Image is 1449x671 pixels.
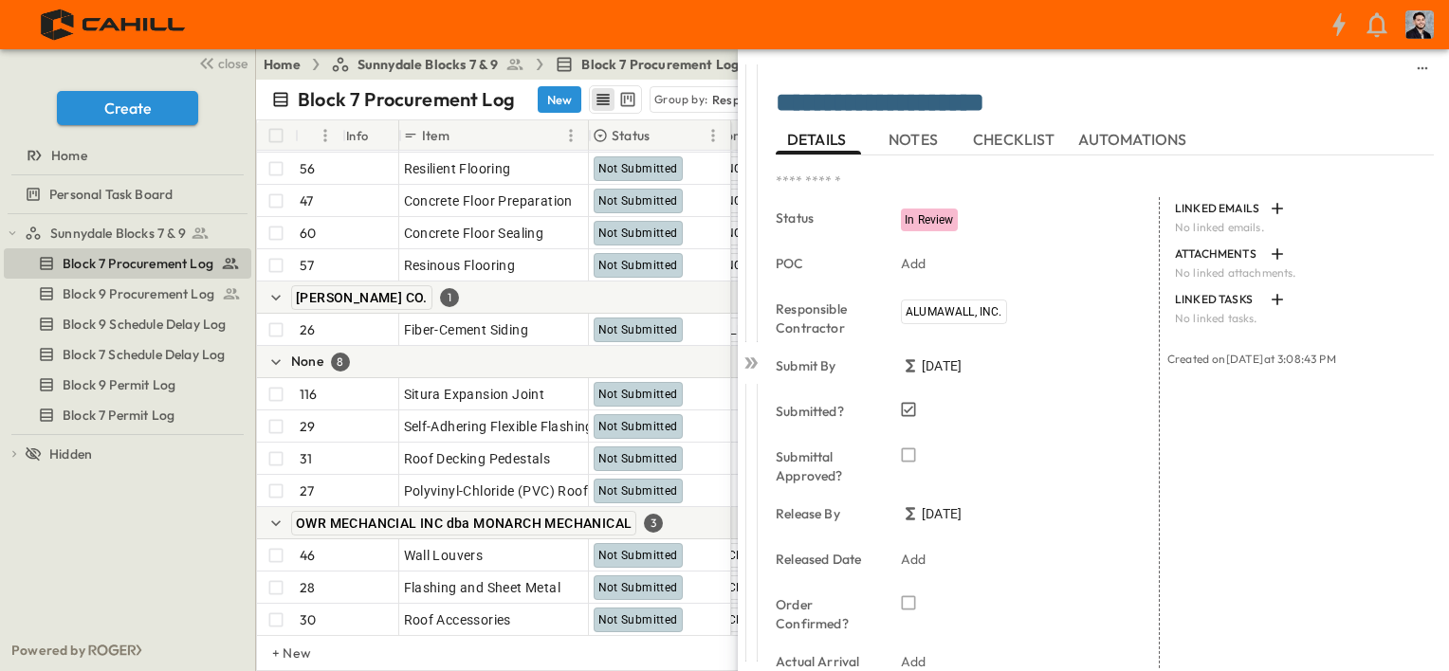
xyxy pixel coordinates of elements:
[4,400,251,430] div: test
[598,162,678,175] span: Not Submitted
[901,254,926,273] p: Add
[598,484,678,498] span: Not Submitted
[776,652,874,671] p: Actual Arrival
[63,254,213,273] span: Block 7 Procurement Log
[57,91,198,125] button: Create
[4,279,251,309] div: test
[702,124,724,147] button: Menu
[4,339,251,370] div: test
[404,546,484,565] span: Wall Louvers
[598,549,678,562] span: Not Submitted
[218,54,248,73] span: close
[776,356,874,375] p: Submit By
[404,320,529,339] span: Fiber-Cement Siding
[63,284,214,303] span: Block 9 Procurement Log
[296,516,632,531] span: OWR MECHANCIAL INC dba MONARCH MECHANICAL
[776,504,874,523] p: Release By
[598,227,678,240] span: Not Submitted
[346,109,369,162] div: Info
[1405,10,1434,39] img: Profile Picture
[598,323,678,336] span: Not Submitted
[300,320,315,339] p: 26
[712,90,853,109] p: Responsible Contractor
[300,159,315,178] p: 56
[63,315,226,334] span: Block 9 Schedule Delay Log
[295,120,342,151] div: #
[358,55,499,74] span: Sunnydale Blocks 7 & 9
[787,131,850,148] span: DETAILS
[404,481,608,500] span: Polyvinyl-Chloride (PVC) Roofing
[303,125,323,146] button: Sort
[776,209,874,227] p: Status
[889,131,942,148] span: NOTES
[653,125,674,146] button: Sort
[901,652,926,671] p: Add
[922,356,962,375] span: [DATE]
[598,613,678,626] span: Not Submitted
[1411,57,1434,80] button: sidedrawer-menu
[331,353,350,372] div: 8
[300,449,312,468] p: 31
[901,550,926,569] p: Add
[300,546,315,565] p: 46
[906,305,1002,318] span: ALUMAWALL, INC.
[264,55,301,74] a: Home
[776,447,874,485] p: Submittal Approved?
[63,345,225,364] span: Block 7 Schedule Delay Log
[23,5,206,45] img: 4f72bfc4efa7236828875bac24094a5ddb05241e32d018417354e964050affa1.png
[300,385,318,404] p: 116
[559,124,582,147] button: Menu
[4,248,251,279] div: test
[50,224,186,243] span: Sunnydale Blocks 7 & 9
[291,352,323,371] p: None
[644,514,663,533] div: 3
[300,578,315,597] p: 28
[1175,246,1262,262] p: ATTACHMENTS
[63,375,175,394] span: Block 9 Permit Log
[422,126,449,145] p: Item
[776,299,874,337] p: Responsible Contractor
[404,385,545,404] span: Situra Expansion Joint
[1175,265,1422,281] p: No linked attachments.
[1175,201,1262,216] p: LINKED EMAILS
[598,194,678,208] span: Not Submitted
[1078,131,1191,148] span: AUTOMATIONS
[598,420,678,433] span: Not Submitted
[4,309,251,339] div: test
[1175,311,1422,326] p: No linked tasks.
[298,86,515,113] p: Block 7 Procurement Log
[453,125,474,146] button: Sort
[264,55,777,74] nav: breadcrumbs
[300,481,314,500] p: 27
[404,159,511,178] span: Resilient Flooring
[973,131,1059,148] span: CHECKLIST
[314,124,337,147] button: Menu
[4,370,251,400] div: test
[776,402,874,421] p: Submitted?
[615,88,639,111] button: kanban view
[4,179,251,209] div: test
[296,290,428,305] span: [PERSON_NAME] CO.
[598,388,678,401] span: Not Submitted
[1167,352,1336,366] span: Created on [DATE] at 3:08:43 PM
[776,595,874,633] p: Order Confirmed?
[272,644,284,662] p: + New
[404,578,561,597] span: Flashing and Sheet Metal
[300,256,314,275] p: 57
[654,90,708,109] p: Group by:
[598,259,678,272] span: Not Submitted
[612,126,650,145] p: Status
[404,417,594,436] span: Self-Adhering Flexible Flashing
[300,224,316,243] p: 60
[300,610,316,629] p: 30
[404,224,544,243] span: Concrete Floor Sealing
[404,191,573,210] span: Concrete Floor Preparation
[404,610,511,629] span: Roof Accessories
[404,256,516,275] span: Resinous Flooring
[598,452,678,465] span: Not Submitted
[51,146,87,165] span: Home
[63,406,174,425] span: Block 7 Permit Log
[49,185,173,204] span: Personal Task Board
[300,417,315,436] p: 29
[776,550,874,569] p: Released Date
